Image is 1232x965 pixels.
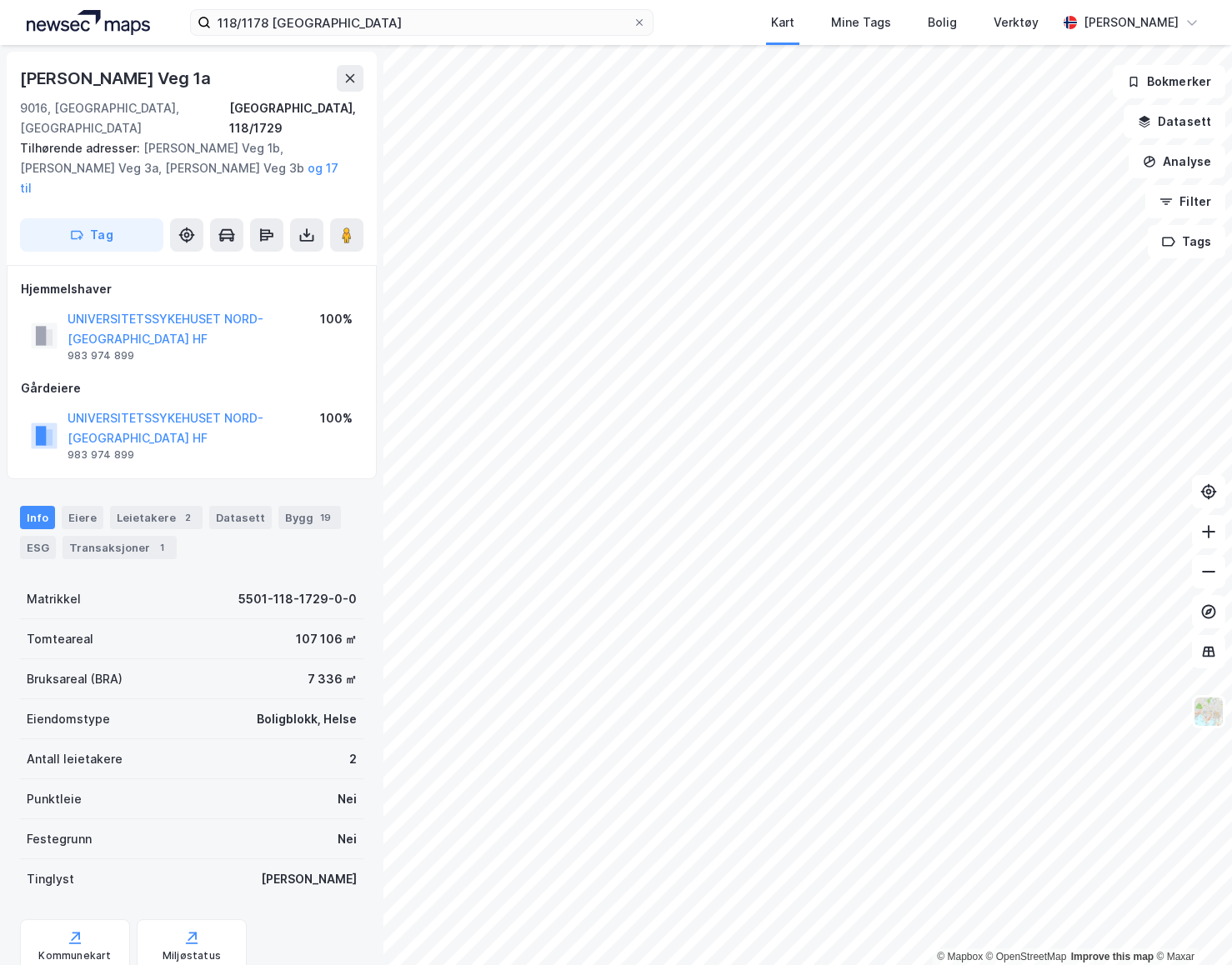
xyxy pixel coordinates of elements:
div: Miljøstatus [163,949,221,962]
div: [PERSON_NAME] Veg 1a [20,65,214,92]
div: 2 [349,749,357,769]
div: Nei [338,829,357,849]
img: Z [1193,696,1224,727]
div: ESG [20,536,56,559]
a: Improve this map [1071,951,1154,962]
div: 107 106 ㎡ [296,629,357,649]
div: Tomteareal [27,629,93,649]
div: 1 [153,539,170,556]
div: Leietakere [110,506,203,529]
div: Antall leietakere [27,749,123,769]
div: Info [20,506,55,529]
div: 5501-118-1729-0-0 [238,589,357,609]
button: Tags [1148,225,1225,258]
div: 7 336 ㎡ [308,669,357,689]
button: Bokmerker [1113,65,1225,98]
div: [PERSON_NAME] [1084,12,1179,32]
div: Matrikkel [27,589,81,609]
div: Festegrunn [27,829,92,849]
a: Mapbox [937,951,983,962]
div: Boligblokk, Helse [257,709,357,729]
div: Gårdeiere [21,378,363,398]
button: Tag [20,218,163,252]
div: 2 [179,509,196,526]
div: [PERSON_NAME] Veg 1b, [PERSON_NAME] Veg 3a, [PERSON_NAME] Veg 3b [20,138,350,198]
div: Kontrollprogram for chat [1149,885,1232,965]
button: Analyse [1129,145,1225,178]
div: Transaksjoner [63,536,177,559]
div: 9016, [GEOGRAPHIC_DATA], [GEOGRAPHIC_DATA] [20,98,229,138]
div: Kommunekart [38,949,111,962]
span: Tilhørende adresser: [20,141,143,155]
div: [PERSON_NAME] [261,869,357,889]
div: Bruksareal (BRA) [27,669,123,689]
img: logo.a4113a55bc3d86da70a041830d287a7e.svg [27,10,150,35]
div: Bygg [278,506,341,529]
div: Punktleie [27,789,82,809]
div: 983 974 899 [68,349,134,362]
div: Datasett [209,506,272,529]
a: OpenStreetMap [986,951,1067,962]
div: 19 [317,509,334,526]
button: Filter [1145,185,1225,218]
div: Mine Tags [831,12,891,32]
div: Hjemmelshaver [21,279,363,299]
div: Bolig [928,12,957,32]
div: 983 974 899 [68,448,134,462]
div: 100% [320,309,353,329]
div: Tinglyst [27,869,74,889]
input: Søk på adresse, matrikkel, gårdeiere, leietakere eller personer [211,10,633,35]
div: Kart [771,12,794,32]
iframe: Chat Widget [1149,885,1232,965]
div: 100% [320,408,353,428]
button: Datasett [1124,105,1225,138]
div: Eiendomstype [27,709,110,729]
div: Verktøy [994,12,1039,32]
div: Eiere [62,506,103,529]
div: [GEOGRAPHIC_DATA], 118/1729 [229,98,363,138]
div: Nei [338,789,357,809]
